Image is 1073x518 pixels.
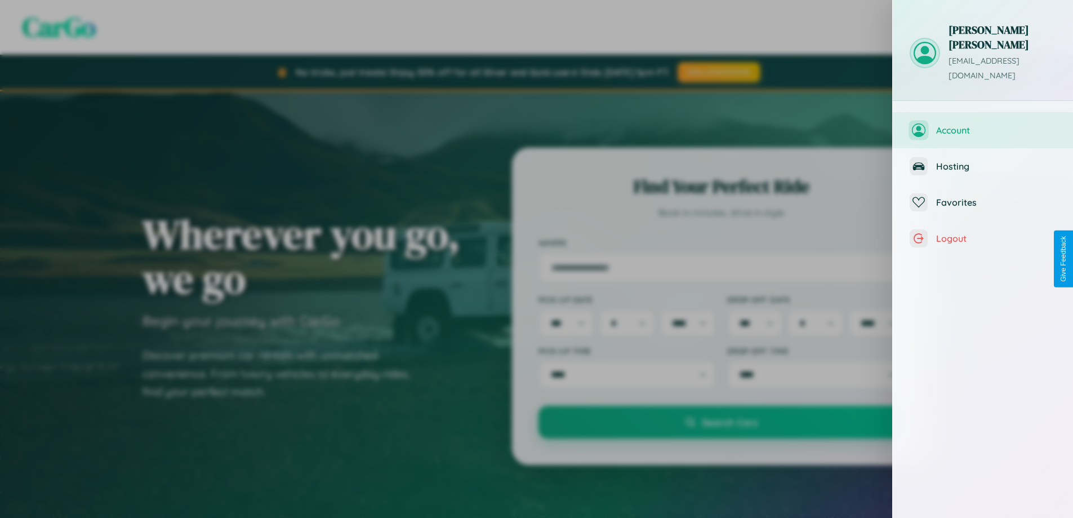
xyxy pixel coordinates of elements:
[936,197,1056,208] span: Favorites
[949,54,1056,83] p: [EMAIL_ADDRESS][DOMAIN_NAME]
[936,125,1056,136] span: Account
[936,233,1056,244] span: Logout
[893,148,1073,184] button: Hosting
[893,220,1073,256] button: Logout
[936,161,1056,172] span: Hosting
[893,184,1073,220] button: Favorites
[893,112,1073,148] button: Account
[949,23,1056,52] h3: [PERSON_NAME] [PERSON_NAME]
[1059,236,1067,282] div: Give Feedback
